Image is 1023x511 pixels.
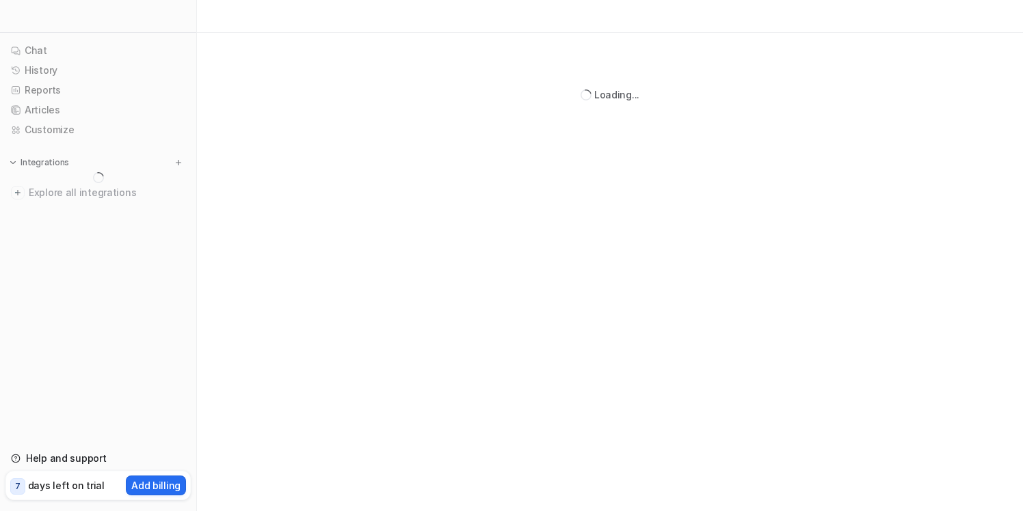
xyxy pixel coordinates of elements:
p: 7 [15,480,21,493]
button: Integrations [5,156,73,169]
a: Explore all integrations [5,183,191,202]
p: days left on trial [28,478,105,493]
span: Explore all integrations [29,182,185,204]
img: menu_add.svg [174,158,183,167]
button: Add billing [126,475,186,495]
p: Add billing [131,478,181,493]
img: expand menu [8,158,18,167]
a: History [5,61,191,80]
a: Customize [5,120,191,139]
a: Reports [5,81,191,100]
a: Help and support [5,449,191,468]
p: Integrations [21,157,69,168]
a: Articles [5,100,191,120]
img: explore all integrations [11,186,25,199]
a: Chat [5,41,191,60]
div: Loading... [594,87,639,102]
